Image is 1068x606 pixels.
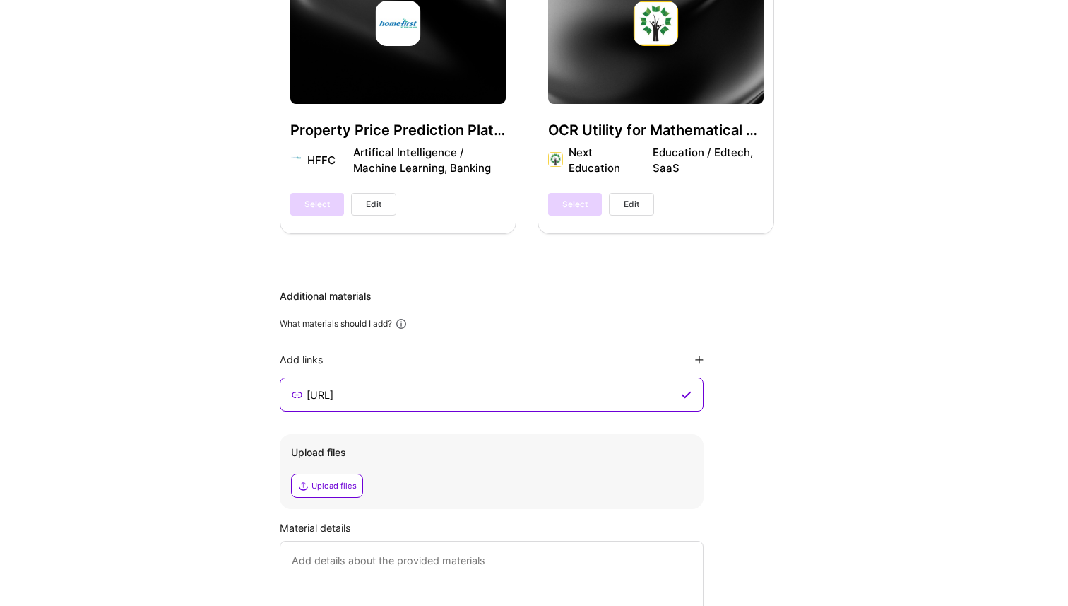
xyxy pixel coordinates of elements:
button: Edit [351,193,396,216]
i: icon PlusBlackFlat [695,356,704,364]
i: icon CheckPurple [681,389,692,400]
span: Edit [366,198,381,211]
input: Enter link [305,386,678,403]
div: Material details [280,520,774,535]
div: What materials should I add? [280,318,392,330]
span: Edit [624,198,639,211]
div: Add links [280,353,324,366]
div: Upload files [291,445,692,460]
button: Edit [609,193,654,216]
i: icon Upload2 [297,480,309,491]
div: Additional materials [280,289,774,303]
div: Upload files [311,480,357,491]
i: icon LinkSecondary [292,389,302,400]
i: icon Info [395,317,408,330]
